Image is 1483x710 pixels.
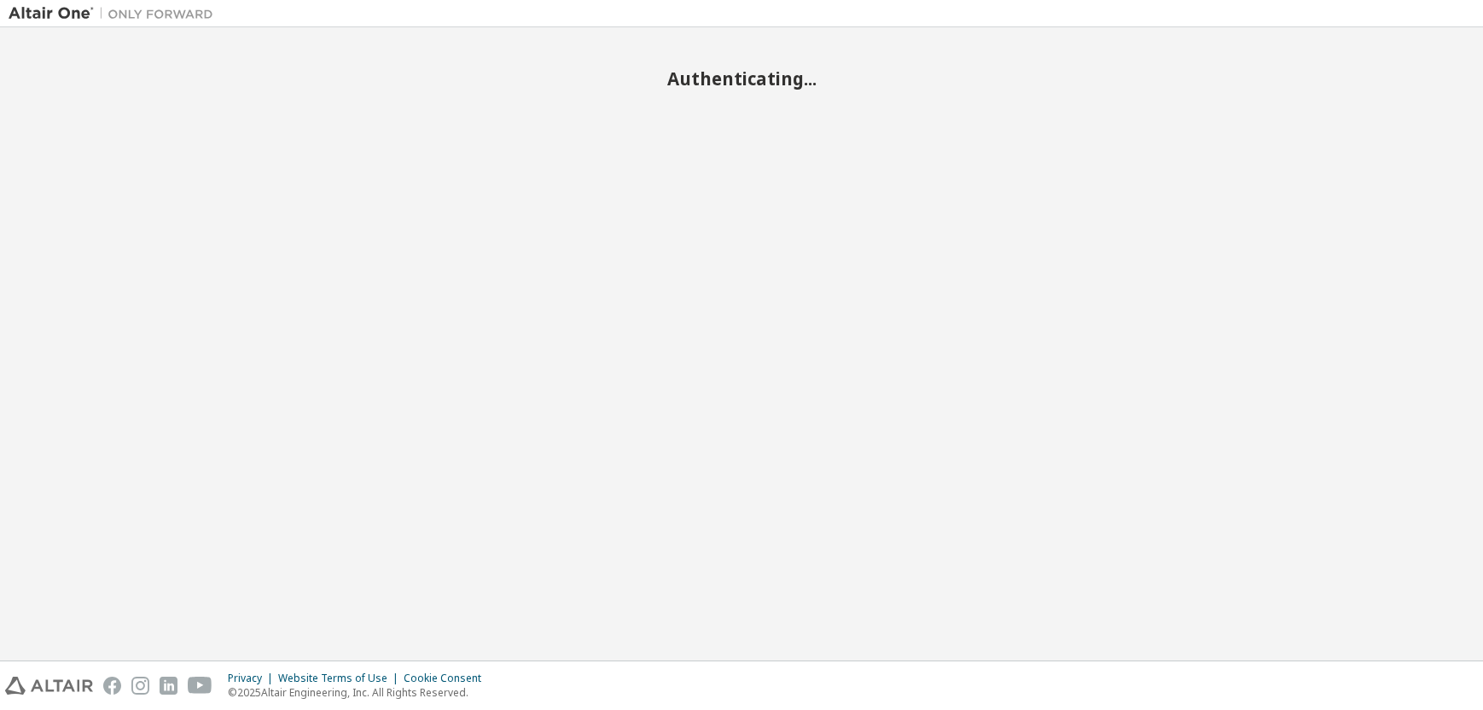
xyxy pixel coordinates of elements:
[278,672,404,685] div: Website Terms of Use
[228,685,491,700] p: © 2025 Altair Engineering, Inc. All Rights Reserved.
[9,67,1474,90] h2: Authenticating...
[188,677,212,695] img: youtube.svg
[404,672,491,685] div: Cookie Consent
[9,5,222,22] img: Altair One
[103,677,121,695] img: facebook.svg
[228,672,278,685] div: Privacy
[160,677,177,695] img: linkedin.svg
[131,677,149,695] img: instagram.svg
[5,677,93,695] img: altair_logo.svg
